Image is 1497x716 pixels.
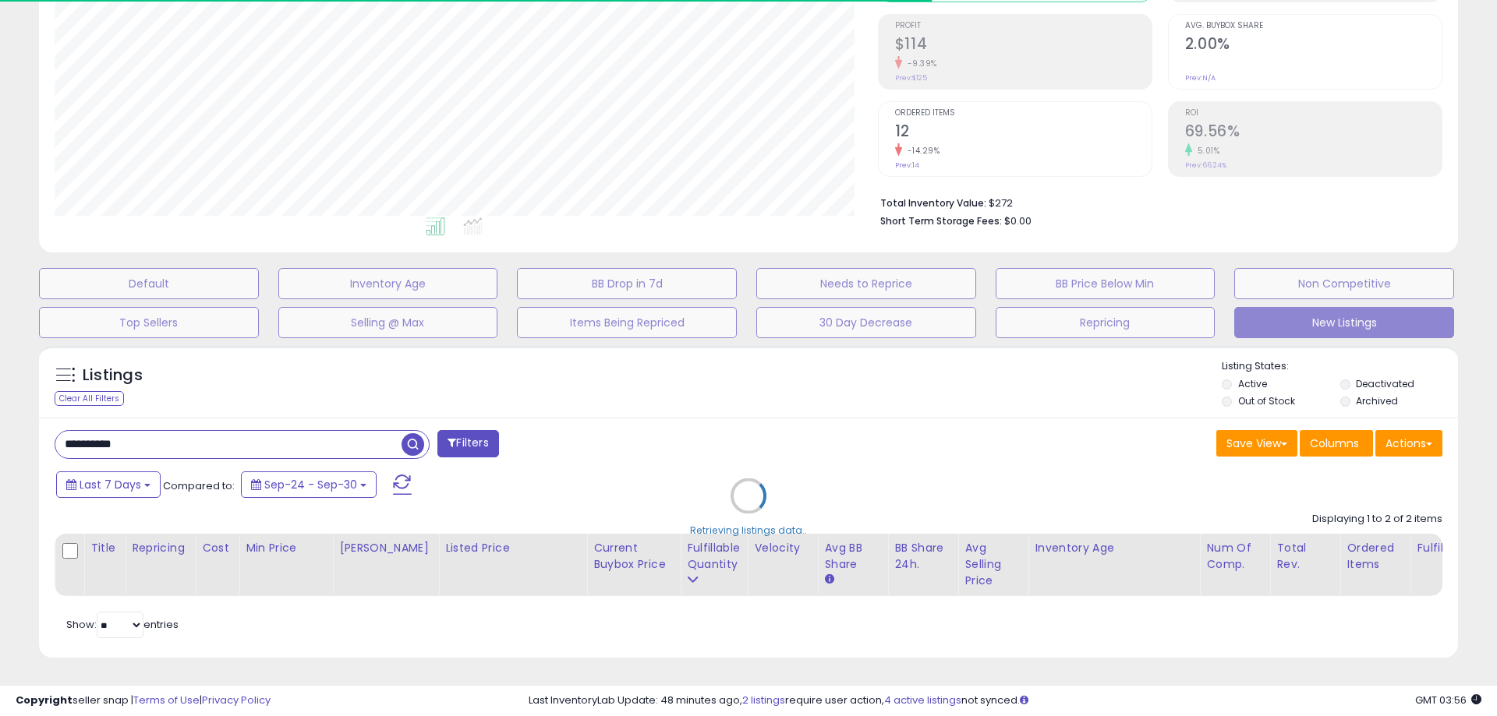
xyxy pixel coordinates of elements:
[278,307,498,338] button: Selling @ Max
[202,693,271,707] a: Privacy Policy
[278,268,498,299] button: Inventory Age
[996,268,1216,299] button: BB Price Below Min
[1192,145,1220,157] small: 5.01%
[902,58,937,69] small: -9.39%
[756,307,976,338] button: 30 Day Decrease
[1004,213,1032,228] span: $0.00
[517,307,737,338] button: Items Being Repriced
[1234,268,1454,299] button: Non Competitive
[895,22,1152,30] span: Profit
[742,693,785,707] a: 2 listings
[996,307,1216,338] button: Repricing
[880,192,1431,211] li: $272
[895,109,1152,118] span: Ordered Items
[756,268,976,299] button: Needs to Reprice
[39,268,259,299] button: Default
[895,122,1152,143] h2: 12
[529,693,1481,708] div: Last InventoryLab Update: 48 minutes ago, require user action, not synced.
[895,160,919,170] small: Prev: 14
[1185,35,1442,56] h2: 2.00%
[880,196,986,210] b: Total Inventory Value:
[39,307,259,338] button: Top Sellers
[1415,693,1481,707] span: 2025-10-11 03:56 GMT
[1185,160,1226,170] small: Prev: 66.24%
[1185,22,1442,30] span: Avg. Buybox Share
[884,693,961,707] a: 4 active listings
[1234,307,1454,338] button: New Listings
[1185,122,1442,143] h2: 69.56%
[517,268,737,299] button: BB Drop in 7d
[880,214,1002,227] b: Short Term Storage Fees:
[895,35,1152,56] h2: $114
[133,693,200,707] a: Terms of Use
[690,523,807,537] div: Retrieving listings data..
[16,693,73,707] strong: Copyright
[895,73,927,83] small: Prev: $125
[902,145,940,157] small: -14.29%
[16,693,271,708] div: seller snap | |
[1185,109,1442,118] span: ROI
[1185,73,1216,83] small: Prev: N/A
